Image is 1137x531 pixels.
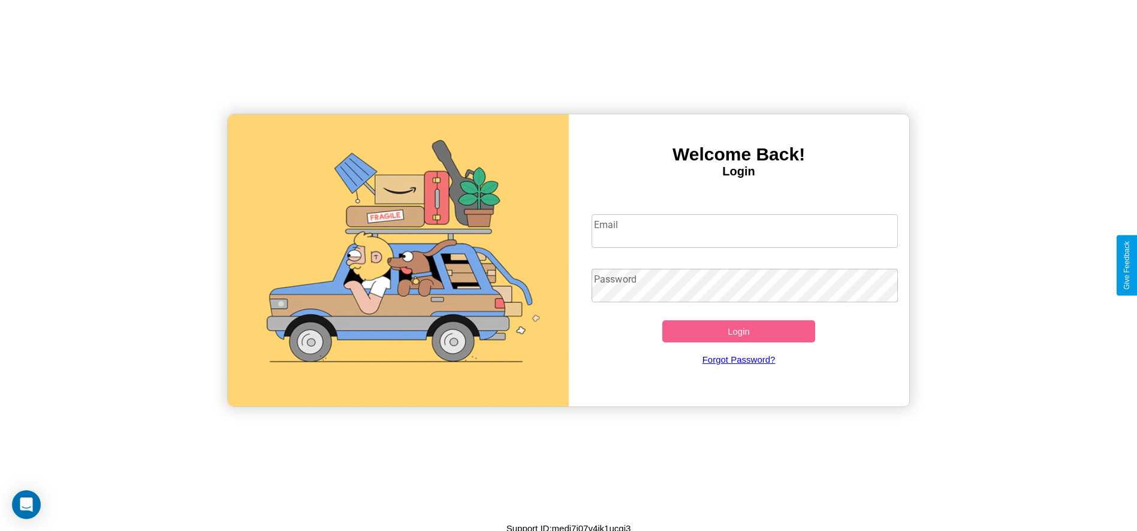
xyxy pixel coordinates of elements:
[569,144,909,165] h3: Welcome Back!
[586,342,892,377] a: Forgot Password?
[569,165,909,178] h4: Login
[12,490,41,519] div: Open Intercom Messenger
[228,114,568,406] img: gif
[662,320,816,342] button: Login
[1123,241,1131,290] div: Give Feedback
